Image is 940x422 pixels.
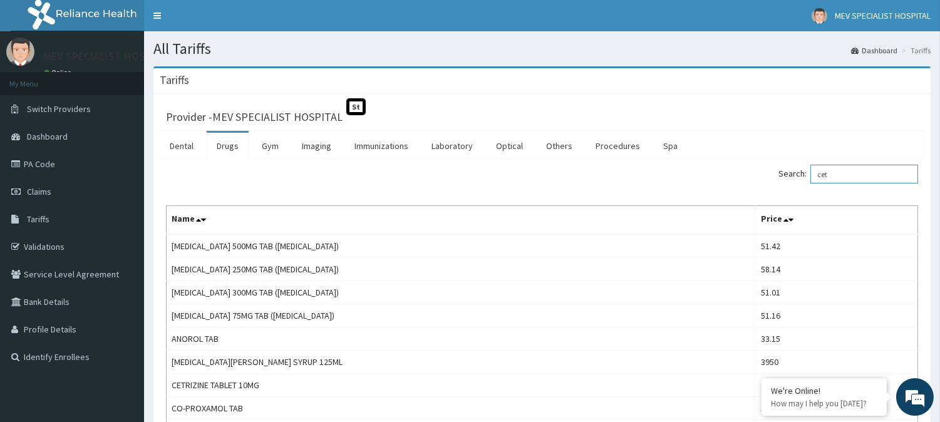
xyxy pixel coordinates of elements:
span: Dashboard [27,131,68,142]
input: Search: [810,165,918,183]
p: How may I help you today? [771,398,877,409]
li: Tariffs [899,45,931,56]
a: Procedures [586,133,650,159]
td: 23.85 [756,374,918,397]
td: 3950 [756,351,918,374]
textarea: Type your message and hit 'Enter' [6,286,239,329]
span: Tariffs [27,214,49,225]
td: 51.16 [756,304,918,327]
div: We're Online! [771,385,877,396]
a: Immunizations [344,133,418,159]
span: MEV SPECIALIST HOSPITAL [835,10,931,21]
img: User Image [6,38,34,66]
span: We're online! [73,130,173,256]
a: Online [44,68,74,77]
td: 51.01 [756,281,918,304]
span: St [346,98,366,115]
img: d_794563401_company_1708531726252_794563401 [23,63,51,94]
a: Imaging [292,133,341,159]
td: CETRIZINE TABLET 10MG [167,374,756,397]
img: User Image [812,8,827,24]
td: CO-PROXAMOL TAB [167,397,756,420]
td: [MEDICAL_DATA] 300MG TAB ([MEDICAL_DATA]) [167,281,756,304]
td: [MEDICAL_DATA][PERSON_NAME] SYRUP 125ML [167,351,756,374]
td: [MEDICAL_DATA] 75MG TAB ([MEDICAL_DATA]) [167,304,756,327]
div: Minimize live chat window [205,6,235,36]
td: ANOROL TAB [167,327,756,351]
div: Chat with us now [65,70,210,86]
td: 58.14 [756,258,918,281]
td: 33.15 [756,327,918,351]
a: Spa [653,133,688,159]
label: Search: [778,165,918,183]
td: [MEDICAL_DATA] 250MG TAB ([MEDICAL_DATA]) [167,258,756,281]
td: 51.87 [756,397,918,420]
span: Switch Providers [27,103,91,115]
a: Gym [252,133,289,159]
td: [MEDICAL_DATA] 500MG TAB ([MEDICAL_DATA]) [167,234,756,258]
h3: Tariffs [160,75,189,86]
a: Drugs [207,133,249,159]
h3: Provider - MEV SPECIALIST HOSPITAL [166,111,343,123]
h1: All Tariffs [153,41,931,57]
a: Laboratory [421,133,483,159]
td: 51.42 [756,234,918,258]
a: Optical [486,133,533,159]
a: Dashboard [851,45,897,56]
a: Dental [160,133,204,159]
p: MEV SPECIALIST HOSPITAL [44,51,173,62]
th: Name [167,206,756,235]
th: Price [756,206,918,235]
span: Claims [27,186,51,197]
a: Others [536,133,582,159]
